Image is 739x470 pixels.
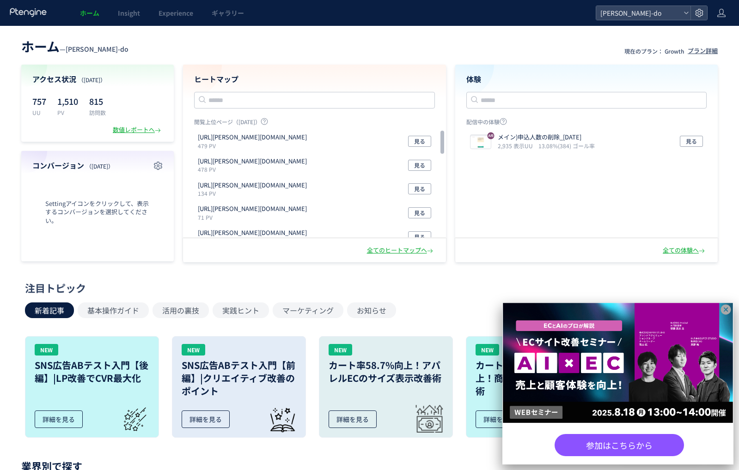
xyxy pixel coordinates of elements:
p: https://naco-do.com/lp [198,133,307,142]
span: Experience [159,8,193,18]
span: （[DATE]） [78,76,106,84]
p: PV [57,108,78,116]
button: 見る [408,231,431,242]
p: https://naco-do.com/ [198,157,307,166]
i: 2,935 表示UU [498,142,537,150]
p: 478 PV [198,165,311,173]
button: 基本操作ガイド [78,302,149,318]
button: 見る [408,207,431,218]
p: 29 PV [198,237,311,245]
h3: SNS広告ABテスト入門【前編】|クリエイティブ改善のポイント [182,359,296,398]
span: ギャラリー [212,8,244,18]
span: Insight [118,8,140,18]
div: 注目トピック [25,281,709,295]
h3: カートイン率が1.5％向上！商品ページの動画活用術 [476,359,590,398]
button: 活用の裏技 [153,302,209,318]
img: c46fa41bed2a891ff87a02e66655f2a81754354773101.jpeg [470,136,491,149]
h4: アクセス状況 [32,74,163,84]
button: 見る [680,136,703,147]
div: 全ての体験へ [663,246,707,255]
span: 見る [686,136,697,147]
span: ホーム [21,37,60,55]
div: 詳細を見る [182,410,230,428]
div: 詳細を見る [476,410,524,428]
span: （[DATE]） [86,162,114,170]
p: 815 [89,94,106,108]
button: お知らせ [347,302,396,318]
button: 見る [408,136,431,147]
p: 訪問数 [89,108,106,116]
button: 見る [408,183,431,194]
a: NEWカート率58.7%向上！アパレルECのサイズ表示改善術詳細を見る [319,336,453,438]
p: 71 PV [198,213,311,221]
div: NEW [329,344,352,356]
div: 全てのヒートマップへ [367,246,435,255]
div: プラン詳細 [688,47,718,55]
h3: カート率58.7%向上！アパレルECのサイズ表示改善術 [329,359,443,385]
p: 1,510 [57,94,78,108]
a: NEWSNS広告ABテスト入門【前編】|クリエイティブ改善のポイント詳細を見る [172,336,306,438]
button: 実践ヒント [213,302,269,318]
a: NEWSNS広告ABテスト入門【後編】|LP改善でCVR最大化詳細を見る [25,336,159,438]
p: 134 PV [198,189,311,197]
span: ホーム [80,8,99,18]
i: 13.08%(384) ゴール率 [538,142,595,150]
div: NEW [182,344,205,356]
div: 詳細を見る [329,410,377,428]
p: 479 PV [198,142,311,150]
span: 見る [414,231,425,242]
h3: SNS広告ABテスト入門【後編】|LP改善でCVR最大化 [35,359,149,385]
div: NEW [35,344,58,356]
p: https://naco-do.com/affiliate [198,181,307,190]
span: [PERSON_NAME]-do [598,6,680,20]
span: 見る [414,207,425,218]
div: — [21,37,128,55]
span: 見る [414,160,425,171]
div: 詳細を見る [35,410,83,428]
p: 閲覧上位ページ（[DATE]） [194,118,435,129]
h4: 体験 [466,74,707,84]
button: 新着記事 [25,302,74,318]
p: https://naco-do.com/blog/marriage_agency/cost-of-recolor/ [198,205,307,213]
p: メイン)申込人数の削除_2025.8.5 [498,133,591,142]
span: Settingアイコンをクリックして、表示するコンバージョンを選択してください。 [32,199,163,225]
div: NEW [476,344,499,356]
button: 見る [408,160,431,171]
p: 757 [32,94,46,108]
span: 見る [414,183,425,194]
p: https://naco-do.com/v2/form/interview [198,229,307,237]
a: NEWカートイン率が1.5％向上！商品ページの動画活用術詳細を見る [466,336,600,438]
button: マーケティング [273,302,343,318]
h4: コンバージョン [32,160,163,171]
span: [PERSON_NAME]-do [66,44,128,54]
p: 現在のプラン： Growth [624,47,684,55]
h4: ヒートマップ [194,74,435,84]
p: 配信中の体験 [466,118,707,129]
div: 数値レポートへ [113,126,163,134]
p: 業界別で探す [21,463,718,469]
span: 見る [414,136,425,147]
p: UU [32,108,46,116]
